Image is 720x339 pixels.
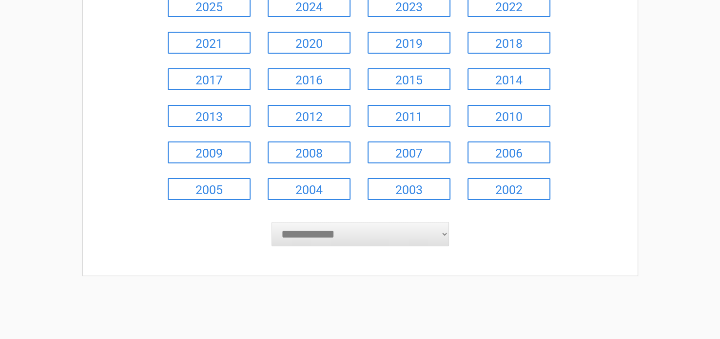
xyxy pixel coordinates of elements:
[268,178,350,200] a: 2004
[368,68,450,90] a: 2015
[268,32,350,54] a: 2020
[168,105,251,127] a: 2013
[467,141,550,163] a: 2006
[268,141,350,163] a: 2008
[467,178,550,200] a: 2002
[168,141,251,163] a: 2009
[368,141,450,163] a: 2007
[168,32,251,54] a: 2021
[467,32,550,54] a: 2018
[268,68,350,90] a: 2016
[168,178,251,200] a: 2005
[467,105,550,127] a: 2010
[268,105,350,127] a: 2012
[467,68,550,90] a: 2014
[368,32,450,54] a: 2019
[368,178,450,200] a: 2003
[368,105,450,127] a: 2011
[168,68,251,90] a: 2017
